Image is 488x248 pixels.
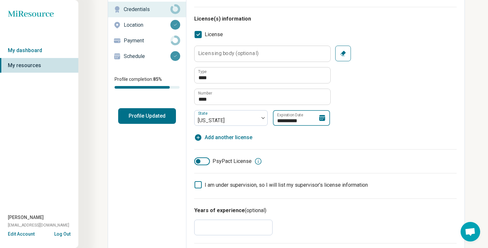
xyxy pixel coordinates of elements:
[198,51,259,56] label: Licensing body (optional)
[108,33,186,49] a: Payment
[198,70,207,74] label: Type
[115,86,180,89] div: Profile completion
[124,21,170,29] p: Location
[124,52,170,60] p: Schedule
[108,17,186,33] a: Location
[194,15,457,23] h3: License(s) information
[198,111,209,116] label: State
[194,207,457,214] h3: Years of experience
[153,77,162,82] span: 85 %
[8,231,35,238] button: Edit Account
[124,37,170,45] p: Payment
[245,207,266,213] span: (optional)
[194,134,252,141] button: Add another license
[205,134,252,141] span: Add another license
[205,31,223,38] span: License
[198,91,212,95] label: Number
[54,231,71,236] button: Log Out
[461,222,480,241] div: Open chat
[194,157,252,165] label: PsyPact License
[195,67,330,83] input: credential.licenses.0.name
[8,222,69,228] span: [EMAIL_ADDRESS][DOMAIN_NAME]
[108,72,186,93] div: Profile completion:
[108,49,186,64] a: Schedule
[108,2,186,17] a: Credentials
[124,6,170,13] p: Credentials
[118,108,176,124] button: Profile Updated
[8,214,44,221] span: [PERSON_NAME]
[205,182,368,188] span: I am under supervision, so I will list my supervisor’s license information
